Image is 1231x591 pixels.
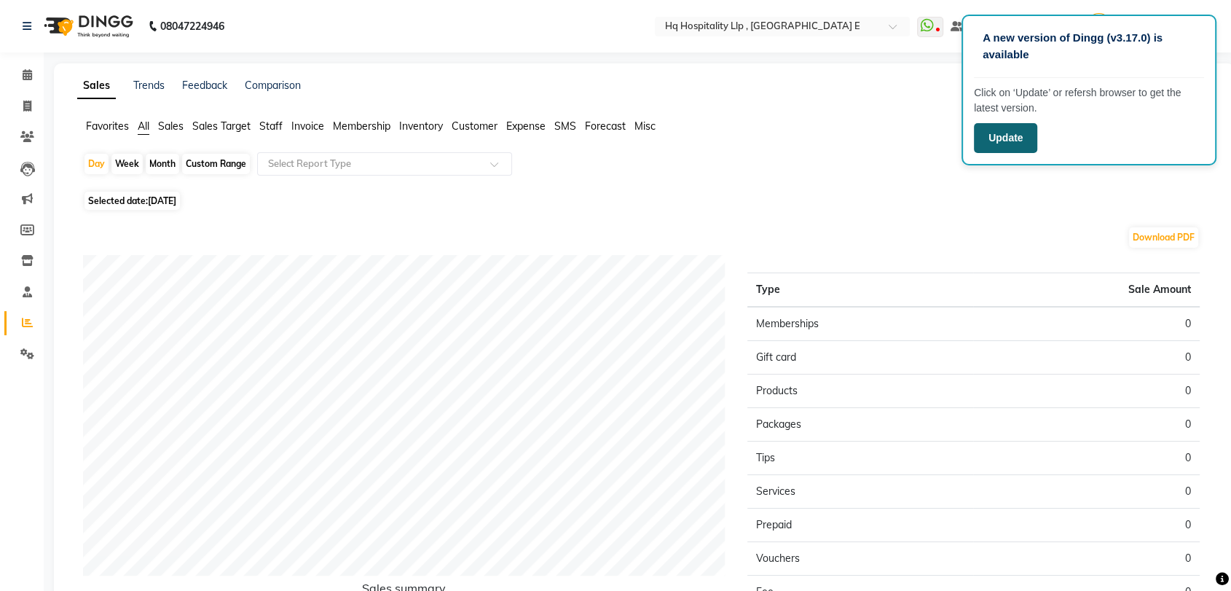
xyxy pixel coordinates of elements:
td: 0 [973,442,1200,475]
td: Products [747,375,974,408]
a: Comparison [245,79,301,92]
td: Vouchers [747,542,974,576]
div: Month [146,154,179,174]
span: SMS [554,120,576,133]
span: Staff [259,120,283,133]
span: [DATE] [148,195,176,206]
span: Sales Target [192,120,251,133]
span: Invoice [291,120,324,133]
td: Tips [747,442,974,475]
span: Misc [634,120,656,133]
td: Services [747,475,974,509]
span: Membership [333,120,390,133]
th: Type [747,273,974,308]
img: logo [37,6,137,47]
div: Day [84,154,109,174]
b: 08047224946 [160,6,224,47]
span: Inventory [399,120,443,133]
span: Customer [452,120,497,133]
td: Packages [747,408,974,442]
td: Memberships [747,307,974,341]
td: 0 [973,341,1200,375]
td: Gift card [747,341,974,375]
p: A new version of Dingg (v3.17.0) is available [983,30,1195,63]
td: Prepaid [747,509,974,542]
th: Sale Amount [973,273,1200,308]
td: 0 [973,408,1200,442]
div: Custom Range [182,154,250,174]
span: Favorites [86,120,129,133]
span: Selected date: [84,192,180,210]
span: Forecast [585,120,626,133]
td: 0 [973,307,1200,341]
td: 0 [973,375,1200,408]
span: All [138,120,149,133]
span: Expense [506,120,546,133]
span: Sales [158,120,184,133]
td: 0 [973,475,1200,509]
a: Sales [77,73,116,99]
p: Click on ‘Update’ or refersh browser to get the latest version. [974,85,1204,116]
a: Trends [133,79,165,92]
a: Feedback [182,79,227,92]
td: 0 [973,509,1200,542]
button: Download PDF [1129,227,1198,248]
img: DIPALI [1086,13,1112,39]
div: Week [111,154,143,174]
td: 0 [973,542,1200,576]
button: Update [974,123,1037,153]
